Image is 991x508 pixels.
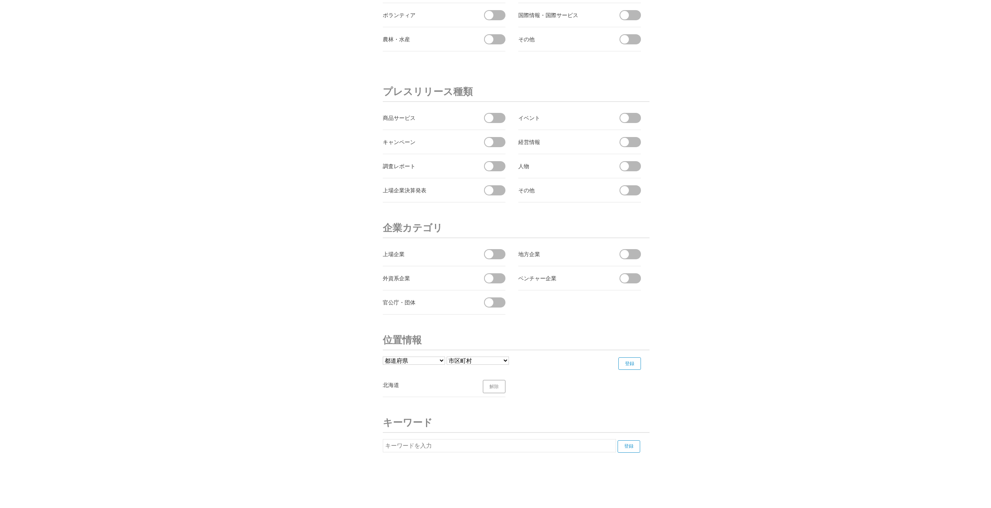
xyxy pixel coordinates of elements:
[383,137,470,147] div: キャンペーン
[383,10,470,20] div: ボランティア
[618,357,641,370] input: 登録
[618,440,640,453] input: 登録
[383,380,470,390] div: 北海道
[383,185,470,195] div: 上場企業決算発表
[518,137,606,147] div: 経営情報
[383,161,470,171] div: 調査レポート
[383,273,470,283] div: 外資系企業
[483,380,505,393] a: 解除
[518,161,606,171] div: 人物
[383,34,470,44] div: 農林・水産
[383,113,470,123] div: 商品サービス
[383,82,650,102] h3: プレスリリース種類
[518,249,606,259] div: 地方企業
[383,330,650,350] h3: 位置情報
[518,273,606,283] div: ベンチャー企業
[518,34,606,44] div: その他
[383,439,616,452] input: キーワードを入力
[383,297,470,307] div: 官公庁・団体
[383,413,650,433] h3: キーワード
[383,218,650,238] h3: 企業カテゴリ
[518,113,606,123] div: イベント
[518,10,606,20] div: 国際情報・国際サービス
[518,185,606,195] div: その他
[383,249,470,259] div: 上場企業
